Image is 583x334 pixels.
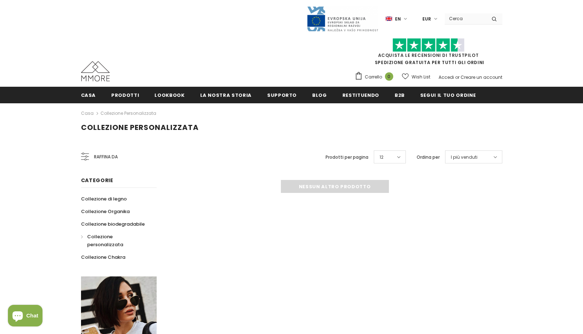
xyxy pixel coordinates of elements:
[412,73,430,81] span: Wish List
[81,208,130,215] span: Collezione Organika
[154,92,184,99] span: Lookbook
[81,218,145,230] a: Collezione biodegradabile
[81,195,127,202] span: Collezione di legno
[81,122,199,132] span: Collezione personalizzata
[445,13,486,24] input: Search Site
[326,154,368,161] label: Prodotti per pagina
[200,92,252,99] span: La nostra storia
[81,193,127,205] a: Collezione di legno
[461,74,502,80] a: Creare un account
[81,177,113,184] span: Categorie
[81,205,130,218] a: Collezione Organika
[385,72,393,81] span: 0
[455,74,459,80] span: or
[87,233,123,248] span: Collezione personalizzata
[81,221,145,227] span: Collezione biodegradabile
[6,305,45,328] inbox-online-store-chat: Shopify online store chat
[420,87,476,103] a: Segui il tuo ordine
[81,92,96,99] span: Casa
[267,92,297,99] span: supporto
[154,87,184,103] a: Lookbook
[395,15,401,23] span: en
[267,87,297,103] a: supporto
[312,87,327,103] a: Blog
[439,74,454,80] a: Accedi
[402,71,430,83] a: Wish List
[81,109,94,118] a: Casa
[200,87,252,103] a: La nostra storia
[81,251,125,263] a: Collezione Chakra
[94,153,118,161] span: Raffina da
[306,6,378,32] img: Javni Razpis
[395,92,405,99] span: B2B
[342,87,379,103] a: Restituendo
[81,61,110,81] img: Casi MMORE
[420,92,476,99] span: Segui il tuo ordine
[111,92,139,99] span: Prodotti
[306,15,378,22] a: Javni Razpis
[395,87,405,103] a: B2B
[451,154,477,161] span: I più venduti
[380,154,384,161] span: 12
[355,41,502,66] span: SPEDIZIONE GRATUITA PER TUTTI GLI ORDINI
[378,52,479,58] a: Acquista le recensioni di TrustPilot
[342,92,379,99] span: Restituendo
[81,230,149,251] a: Collezione personalizzata
[386,16,392,22] img: i-lang-1.png
[365,73,382,81] span: Carrello
[422,15,431,23] span: EUR
[81,254,125,261] span: Collezione Chakra
[355,72,397,82] a: Carrello 0
[100,110,156,116] a: Collezione personalizzata
[393,38,465,52] img: Fidati di Pilot Stars
[81,87,96,103] a: Casa
[312,92,327,99] span: Blog
[417,154,440,161] label: Ordina per
[111,87,139,103] a: Prodotti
